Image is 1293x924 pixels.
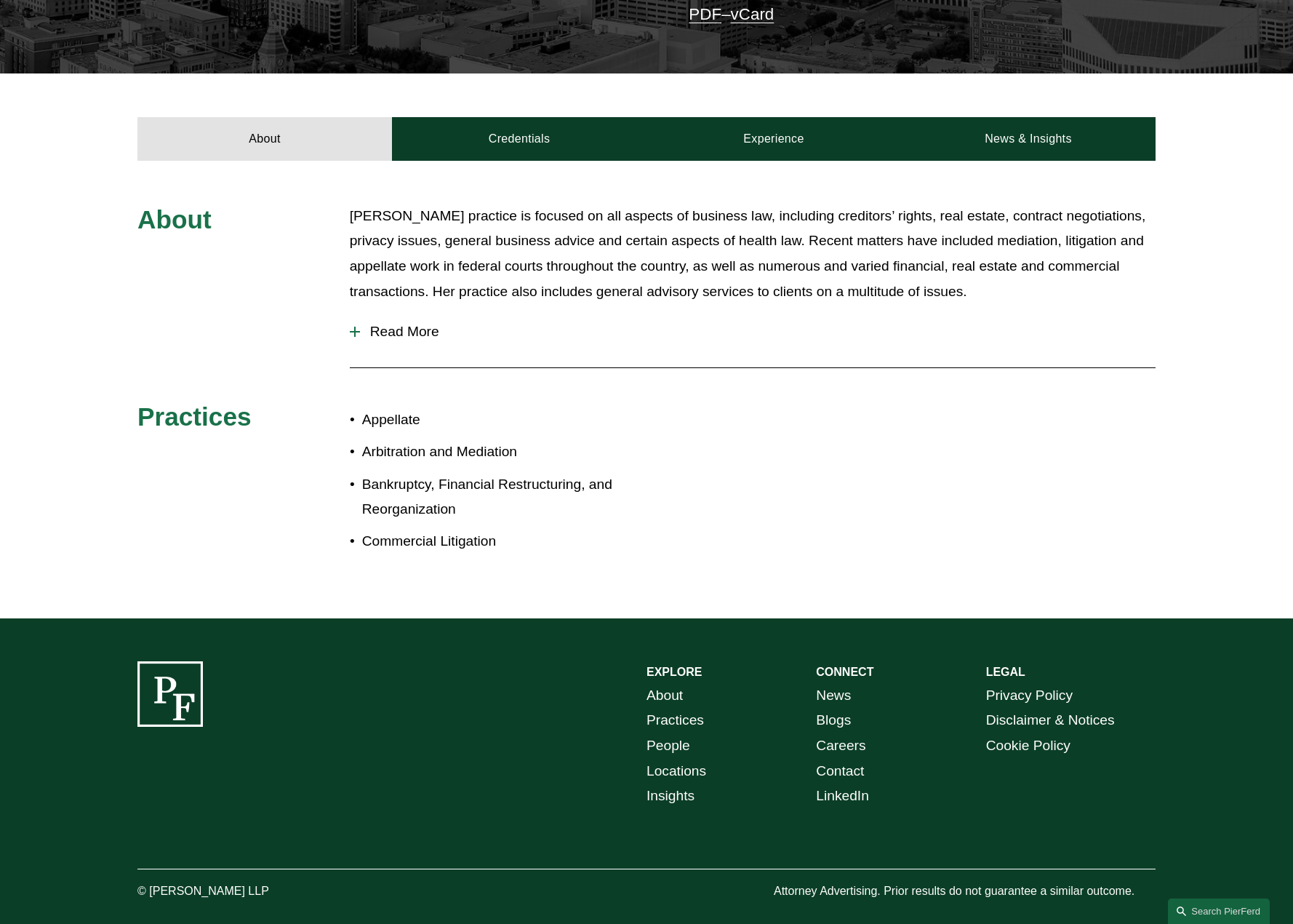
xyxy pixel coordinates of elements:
span: About [137,205,212,234]
a: Credentials [392,117,646,161]
a: About [646,683,683,709]
strong: LEGAL [986,666,1025,678]
a: About [137,117,392,161]
a: Experience [646,117,901,161]
a: Practices [646,708,704,733]
a: Disclaimer & Notices [986,708,1115,733]
a: LinkedIn [816,784,869,809]
p: Appellate [362,407,646,433]
strong: CONNECT [816,666,873,678]
p: Attorney Advertising. Prior results do not guarantee a similar outcome. [774,881,1156,902]
a: People [646,733,690,759]
a: Privacy Policy [986,683,1073,709]
button: Read More [350,313,1156,351]
a: News & Insights [901,117,1156,161]
a: Search this site [1168,899,1270,924]
strong: EXPLORE [646,666,702,678]
a: Careers [816,733,865,759]
a: vCard [731,5,774,23]
a: Locations [646,759,706,784]
a: Contact [816,759,864,784]
p: Arbitration and Mediation [362,439,646,465]
p: Bankruptcy, Financial Restructuring, and Reorganization [362,472,646,522]
p: Commercial Litigation [362,529,646,554]
p: © [PERSON_NAME] LLP [137,881,350,902]
span: Read More [360,324,1156,340]
p: [PERSON_NAME] practice is focused on all aspects of business law, including creditors’ rights, re... [350,204,1156,304]
a: News [816,683,851,709]
a: Blogs [816,708,851,733]
a: Insights [646,784,694,809]
span: Practices [137,402,252,431]
a: PDF [689,5,721,23]
a: Cookie Policy [986,733,1070,759]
